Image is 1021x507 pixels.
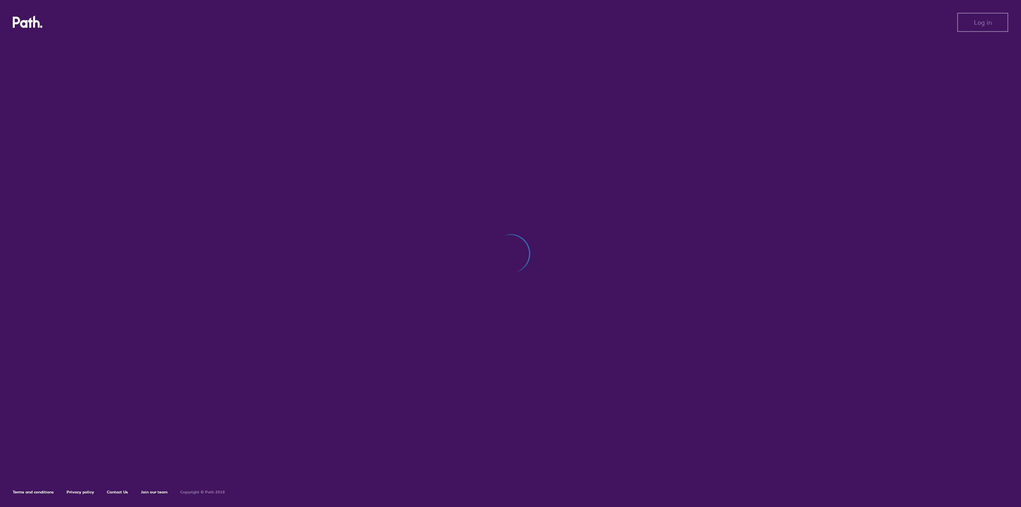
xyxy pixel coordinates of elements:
a: Contact Us [107,489,128,495]
a: Join our team [141,489,168,495]
h6: Copyright © Path 2018 [180,490,225,495]
span: Log in [974,19,992,26]
a: Terms and conditions [13,489,54,495]
button: Log in [957,13,1008,32]
a: Privacy policy [67,489,94,495]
